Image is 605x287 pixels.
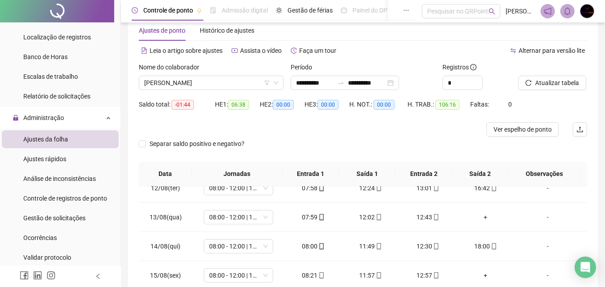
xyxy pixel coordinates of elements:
span: 00:00 [273,100,294,110]
span: down [273,80,279,86]
span: Ajustes da folha [23,136,68,143]
div: + [464,212,507,222]
div: 08:21 [292,270,335,280]
span: left [95,273,101,279]
span: 00:00 [373,100,395,110]
div: HE 1: [215,99,260,110]
span: 15/08(sex) [150,272,181,279]
span: reload [525,80,532,86]
button: Ver espelho de ponto [486,122,559,137]
span: sun [276,7,282,13]
span: bell [563,7,571,15]
span: Localização de registros [23,34,91,41]
div: 07:58 [292,183,335,193]
span: instagram [47,271,56,280]
span: mobile [432,272,439,278]
span: Separar saldo positivo e negativo? [146,139,248,149]
div: Open Intercom Messenger [575,257,596,278]
div: 11:57 [349,270,392,280]
span: Relatório de solicitações [23,93,90,100]
div: - [521,241,574,251]
label: Nome do colaborador [139,62,205,72]
span: Ajustes de ponto [139,27,185,34]
th: Jornadas [192,162,283,186]
span: youtube [232,47,238,54]
span: mobile [490,185,497,191]
span: 06:38 [228,100,249,110]
span: Faça um tour [299,47,336,54]
div: 11:49 [349,241,392,251]
th: Observações [509,162,580,186]
div: 18:00 [464,241,507,251]
div: 16:42 [464,183,507,193]
span: info-circle [470,64,476,70]
span: file-text [141,47,147,54]
span: Registros [442,62,476,72]
div: HE 3: [305,99,349,110]
div: 12:24 [349,183,392,193]
span: dashboard [341,7,347,13]
span: Faltas: [470,101,490,108]
span: 14/08(qui) [150,243,180,250]
label: Período [291,62,318,72]
span: Painel do DP [352,7,387,14]
div: 12:57 [407,270,450,280]
span: mobile [432,243,439,249]
div: HE 2: [260,99,305,110]
span: 12/08(ter) [151,184,180,192]
span: 0 [508,101,512,108]
span: ellipsis [403,7,409,13]
span: upload [576,126,584,133]
span: linkedin [33,271,42,280]
div: H. TRAB.: [408,99,470,110]
span: mobile [318,185,325,191]
span: 106:16 [435,100,459,110]
span: mobile [375,214,382,220]
span: 00:00 [318,100,339,110]
span: clock-circle [132,7,138,13]
span: Histórico de ajustes [200,27,254,34]
span: 08:00 - 12:00 | 13:00 - 17:00 [209,210,268,224]
span: mobile [375,243,382,249]
span: swap [510,47,516,54]
span: Controle de registros de ponto [23,195,107,202]
span: Controle de ponto [143,7,193,14]
div: 08:00 [292,241,335,251]
span: to [337,79,344,86]
div: - [521,212,574,222]
div: + [464,270,507,280]
div: 07:59 [292,212,335,222]
span: file-done [210,7,216,13]
span: Assista o vídeo [240,47,282,54]
div: H. NOT.: [349,99,408,110]
span: mobile [318,243,325,249]
span: Ajustes rápidos [23,155,66,163]
button: Atualizar tabela [518,76,586,90]
span: DAVYLLA COQUEIRO LEITE ROSOLEM [144,76,278,90]
span: Validar protocolo [23,254,71,261]
span: mobile [375,185,382,191]
span: 13/08(qua) [150,214,182,221]
span: Escalas de trabalho [23,73,78,80]
span: facebook [20,271,29,280]
span: Observações [516,169,573,179]
th: Entrada 2 [395,162,452,186]
span: lock [13,115,19,121]
span: mobile [375,272,382,278]
span: Banco de Horas [23,53,68,60]
span: Ocorrências [23,234,57,241]
span: mobile [318,272,325,278]
span: 08:00 - 12:00 | 13:00 - 17:00 [209,181,268,195]
span: mobile [490,243,497,249]
div: - [521,270,574,280]
div: 12:02 [349,212,392,222]
span: history [291,47,297,54]
span: Gestão de solicitações [23,214,86,222]
span: pushpin [197,8,202,13]
span: 08:00 - 12:00 | 13:00 - 17:00 [209,240,268,253]
span: Admissão digital [222,7,268,14]
span: notification [544,7,552,15]
th: Saída 1 [339,162,395,186]
img: 91220 [580,4,594,18]
span: Análise de inconsistências [23,175,96,182]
